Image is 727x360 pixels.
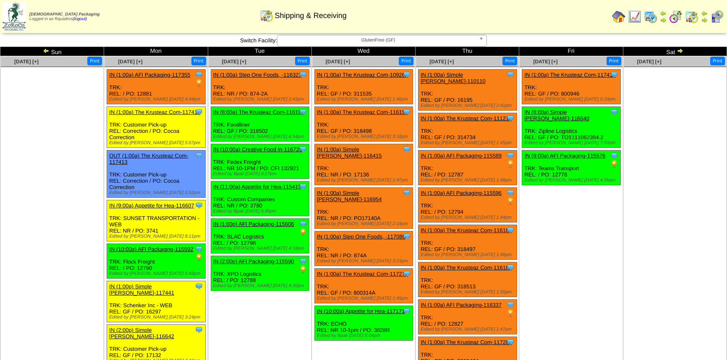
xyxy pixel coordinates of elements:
[260,9,273,22] img: calendarinout.gif
[317,97,413,102] div: Edited by [PERSON_NAME] [DATE] 1:46pm
[314,269,413,303] div: TRK: REL: GF / PO: 800314A
[506,300,515,309] img: Tooltip
[195,70,203,79] img: Tooltip
[14,59,39,65] a: [DATE] [+]
[317,296,413,301] div: Edited by [PERSON_NAME] [DATE] 1:45pm
[610,151,618,160] img: Tooltip
[29,12,99,17] span: [DEMOGRAPHIC_DATA] Packaging
[109,97,205,102] div: Edited by [PERSON_NAME] [DATE] 4:44pm
[195,326,203,334] img: Tooltip
[213,221,294,227] a: IN (1:00p) AFI Packaging-115606
[107,150,206,198] div: TRK: Customer Pick-up REL: Correction / PO: Cocoa Correction
[211,181,309,216] div: TRK: Custom Companies REL: NR / PO: 3780
[29,12,99,21] span: Logged in as Rquadros
[524,153,605,159] a: IN (9:00a) AFI Packaging-115576
[418,70,517,111] div: TRK: REL: GF / PO: 16195
[109,72,190,78] a: IN (1:00a) AFI Packaging-117355
[317,146,382,159] a: IN (1:00a) Simple [PERSON_NAME]-116415
[211,70,309,104] div: TRK: REL: NR / PO: 874-2A
[208,47,311,56] td: Tue
[213,283,309,288] div: Edited by [PERSON_NAME] [DATE] 4:30pm
[403,70,411,79] img: Tooltip
[421,153,502,159] a: IN (1:00a) AFI Packaging-115589
[311,47,415,56] td: Wed
[299,220,307,228] img: Tooltip
[610,108,618,116] img: Tooltip
[403,145,411,153] img: Tooltip
[107,107,206,148] div: TRK: Customer Pick-up REL: Correction / PO: Cocoa Correction
[677,47,683,54] img: arrowright.gif
[213,109,304,115] a: IN (8:00a) The Krusteaz Com-116191
[191,57,206,65] button: Print
[685,10,698,23] img: calendarinout.gif
[281,35,476,45] span: GlutenFree (GF)
[418,262,517,297] div: TRK: REL: GF / PO: 318513
[418,225,517,260] div: TRK: REL: GF / PO: 318497
[418,113,517,148] div: TRK: REL: GF / PO: 314734
[506,70,515,79] img: Tooltip
[610,70,618,79] img: Tooltip
[326,59,350,65] a: [DATE] [+]
[637,59,662,65] span: [DATE] [+]
[524,97,620,102] div: Edited by [PERSON_NAME] [DATE] 5:33pm
[3,3,26,31] img: zoroco-logo-small.webp
[109,153,188,165] a: OUT (1:00a) The Krusteaz Com-117413
[701,10,708,17] img: arrowleft.gif
[533,59,557,65] span: [DATE] [+]
[213,146,302,153] a: IN (10:00a) Creative Food In-116726
[213,209,309,214] div: Edited by Bpali [DATE] 6:45pm
[421,115,512,122] a: IN (1:00a) The Krusteaz Com-111213
[195,108,203,116] img: Tooltip
[421,190,502,196] a: IN (1:00a) AFI Packaging-115596
[299,228,307,236] img: PO
[211,144,309,179] div: TRK: Fedex Freight REL: NR 10-1PM / PO: CFI 132921
[519,47,623,56] td: Fri
[73,17,87,21] a: (logout)
[107,244,206,279] div: TRK: Flock Freight REL: / PO: 12790
[421,339,512,345] a: IN (1:00a) The Krusteaz Com-117280
[660,17,667,23] img: arrowright.gif
[314,70,413,104] div: TRK: REL: GF / PO: 311535
[107,200,206,241] div: TRK: SUNSET TRANSPORTATION - WEB REL: NR / PO: 3741
[213,184,301,190] a: IN (11:00a) Appetite for Hea-115415
[403,232,411,241] img: Tooltip
[421,302,502,308] a: IN (1:00a) AFI Packaging-116337
[195,253,203,262] img: PO
[109,140,205,145] div: Edited by [PERSON_NAME] [DATE] 5:57pm
[421,178,517,183] div: Edited by [PERSON_NAME] [DATE] 1:48pm
[299,70,307,79] img: Tooltip
[299,182,307,191] img: Tooltip
[429,59,454,65] span: [DATE] [+]
[421,215,517,220] div: Edited by [PERSON_NAME] [DATE] 1:44pm
[399,57,413,65] button: Print
[314,231,413,266] div: TRK: REL: NR / PO: 874A
[418,150,517,185] div: TRK: REL: / PO: 12787
[211,256,309,291] div: TRK: XPO Logistics REL: / PO: 12788
[195,79,203,87] img: PO
[701,17,708,23] img: arrowright.gif
[109,190,205,195] div: Edited by [PERSON_NAME] [DATE] 5:52pm
[607,57,621,65] button: Print
[0,47,104,56] td: Sun
[710,57,725,65] button: Print
[506,160,515,168] img: PO
[299,265,307,274] img: PO
[421,103,517,108] div: Edited by [PERSON_NAME] [DATE] 2:41pm
[506,309,515,317] img: PO
[710,10,724,23] img: calendarcustomer.gif
[104,47,208,56] td: Mon
[195,151,203,160] img: Tooltip
[109,327,174,339] a: IN (2:00p) Simple [PERSON_NAME]-116642
[416,47,519,56] td: Thu
[522,70,621,104] div: TRK: REL: GF / PO: 800946
[109,246,193,252] a: IN (10:00a) AFI Packaging-115592
[222,59,246,65] a: [DATE] [+]
[275,11,347,20] span: Shipping & Receiving
[403,269,411,278] img: Tooltip
[213,72,302,78] a: IN (1:00a) Step One Foods, -116327
[506,263,515,272] img: Tooltip
[43,47,50,54] img: arrowleft.gif
[195,201,203,210] img: Tooltip
[317,190,382,202] a: IN (1:00a) Simple [PERSON_NAME]-116954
